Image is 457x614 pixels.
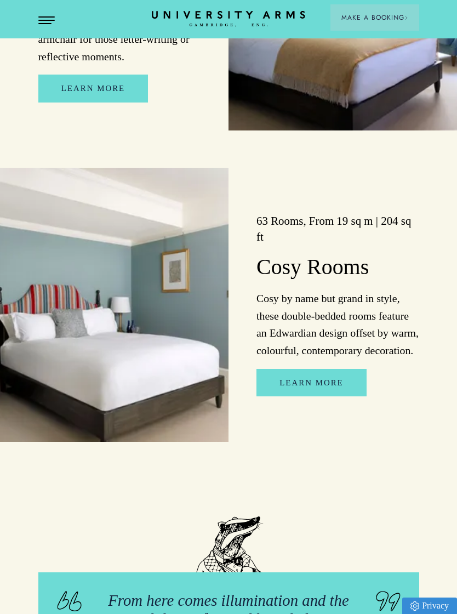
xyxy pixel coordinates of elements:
p: Cosy by name but grand in style, these double-bedded rooms feature an Edwardian design offset by ... [256,290,419,360]
button: Make a BookingArrow icon [330,4,419,31]
a: Privacy [402,598,457,614]
span: Make a Booking [341,13,408,22]
a: Learn More [256,369,366,396]
h3: 63 Rooms, From 19 sq m | 204 sq ft [256,213,419,245]
button: Open Menu [38,16,55,25]
a: Learn More [38,75,148,102]
img: Privacy [410,601,419,611]
a: Home [152,11,305,27]
h2: Cosy Rooms [256,254,419,281]
img: Arrow icon [404,16,408,20]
